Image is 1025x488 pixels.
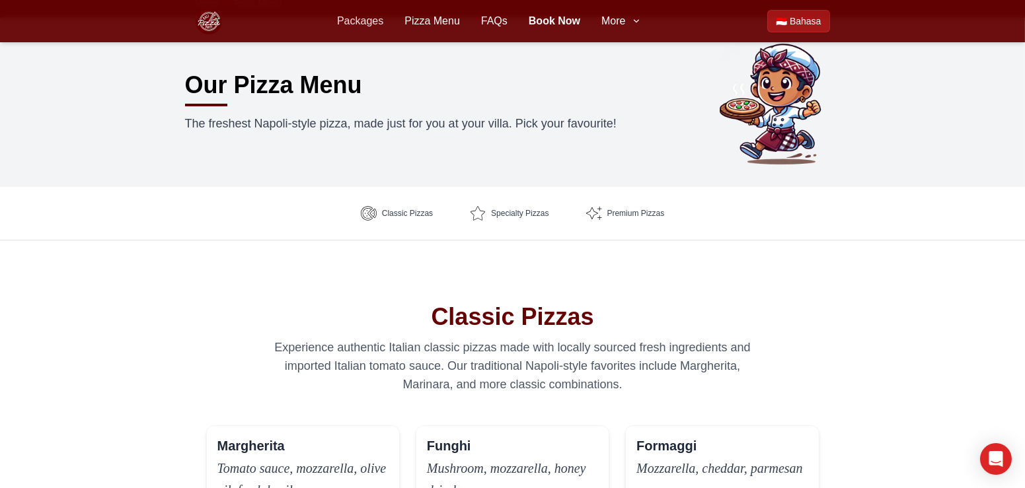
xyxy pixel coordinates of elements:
[607,208,665,219] span: Premium Pizzas
[576,197,675,229] a: Premium Pizzas
[185,114,629,133] p: The freshest Napoli-style pizza, made just for you at your villa. Pick your favourite!
[980,443,1012,475] div: Open Intercom Messenger
[481,13,508,29] a: FAQs
[361,205,377,221] img: Classic Pizzas
[636,458,808,479] p: Mozzarella, cheddar, parmesan
[350,197,443,229] a: Classic Pizzas
[790,15,821,28] span: Bahasa
[470,205,486,221] img: Specialty Pizzas
[767,10,829,32] a: Beralih ke Bahasa Indonesia
[427,436,471,455] h3: Funghi
[601,13,641,29] button: More
[206,304,819,330] h2: Classic Pizzas
[185,72,362,98] h1: Our Pizza Menu
[491,208,549,219] span: Specialty Pizzas
[404,13,460,29] a: Pizza Menu
[196,8,222,34] img: Bali Pizza Party Logo
[382,208,433,219] span: Classic Pizzas
[714,39,841,166] img: Bli Made holding a pizza
[586,205,602,221] img: Premium Pizzas
[529,13,580,29] a: Book Now
[459,197,559,229] a: Specialty Pizzas
[259,338,767,394] p: Experience authentic Italian classic pizzas made with locally sourced fresh ingredients and impor...
[601,13,625,29] span: More
[337,13,383,29] a: Packages
[636,436,697,455] h3: Formaggi
[217,436,285,455] h3: Margherita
